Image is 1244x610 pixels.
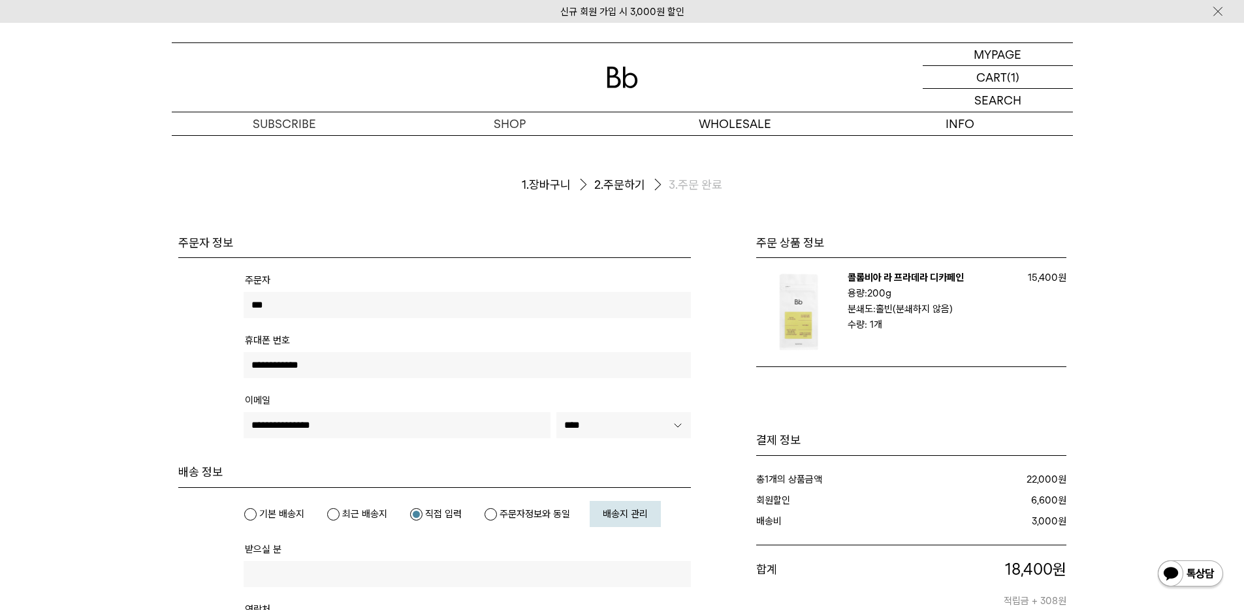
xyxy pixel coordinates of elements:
[397,112,622,135] a: SHOP
[910,492,1066,508] dd: 원
[756,270,841,355] img: 콜롬비아 라 프라데라 디카페인
[560,6,684,18] a: 신규 회원 가입 시 3,000원 할인
[906,513,1066,529] dd: 원
[867,287,891,299] b: 200g
[607,67,638,88] img: 로고
[924,472,1066,487] dd: 원
[848,317,1014,332] p: 수량: 1개
[244,507,304,521] label: 기본 배송지
[756,513,907,529] dt: 배송비
[245,334,290,346] span: 휴대폰 번호
[409,507,462,521] label: 직접 입력
[848,272,964,283] a: 콜롬비아 라 프라데라 디카페인
[245,274,270,286] span: 주문자
[1031,494,1058,506] strong: 6,600
[890,558,1066,581] p: 원
[756,235,1066,251] h3: 주문 상품 정보
[1156,559,1224,590] img: 카카오톡 채널 1:1 채팅 버튼
[1005,560,1053,579] span: 18,400
[594,174,669,196] li: 주문하기
[522,174,594,196] li: 장바구니
[756,558,891,609] dt: 합계
[245,394,270,406] span: 이메일
[1032,515,1058,527] strong: 3,000
[974,89,1021,112] p: SEARCH
[974,43,1021,65] p: MYPAGE
[756,432,1066,448] h1: 결제 정보
[1027,474,1058,485] strong: 22,000
[923,43,1073,66] a: MYPAGE
[876,303,953,315] b: 홀빈(분쇄하지 않음)
[848,285,1008,301] p: 용량:
[178,235,691,251] h4: 주문자 정보
[848,112,1073,135] p: INFO
[890,580,1066,609] p: 적립금 + 308원
[245,543,281,555] span: 받으실 분
[327,507,387,521] label: 최근 배송지
[1007,66,1019,88] p: (1)
[669,177,722,193] li: 주문 완료
[765,474,769,485] strong: 1
[1014,270,1066,285] p: 15,400원
[669,177,678,193] span: 3.
[484,507,570,521] label: 주문자정보와 동일
[976,66,1007,88] p: CART
[622,112,848,135] p: WHOLESALE
[178,464,691,480] h4: 배송 정보
[172,112,397,135] a: SUBSCRIBE
[756,472,925,487] dt: 총 개의 상품금액
[522,177,529,193] span: 1.
[594,177,603,193] span: 2.
[923,66,1073,89] a: CART (1)
[590,501,661,527] a: 배송지 관리
[756,492,911,508] dt: 회원할인
[848,301,1008,317] p: 분쇄도:
[603,508,648,520] span: 배송지 관리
